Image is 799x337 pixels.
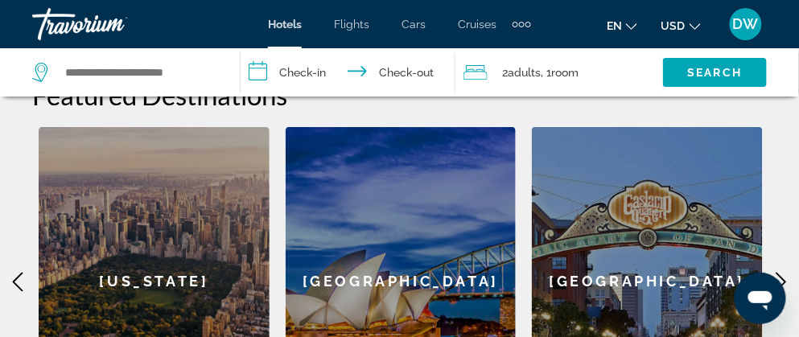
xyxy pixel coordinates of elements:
[334,18,369,31] a: Flights
[661,19,686,32] span: USD
[508,66,541,79] span: Adults
[402,18,426,31] a: Cars
[661,14,701,37] button: Change currency
[455,48,663,97] button: Travelers: 2 adults, 0 children
[735,273,786,324] iframe: Button to launch messaging window
[513,11,531,37] button: Extra navigation items
[607,19,622,32] span: en
[458,18,496,31] a: Cruises
[541,61,579,84] span: , 1
[241,48,456,97] button: Check in and out dates
[607,14,637,37] button: Change language
[725,7,767,41] button: User Menu
[663,58,767,87] button: Search
[502,61,541,84] span: 2
[733,16,759,32] span: DW
[688,66,743,79] span: Search
[551,66,579,79] span: Room
[268,18,302,31] a: Hotels
[32,3,193,45] a: Travorium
